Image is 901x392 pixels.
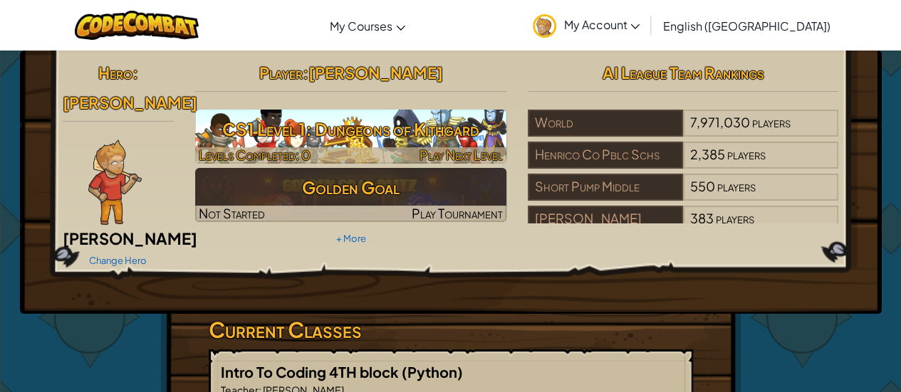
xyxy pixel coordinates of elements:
[528,219,839,235] a: [PERSON_NAME]383players
[526,3,647,48] a: My Account
[221,363,402,381] span: Intro To Coding 4TH block
[259,63,302,83] span: Player
[75,11,199,40] img: CodeCombat logo
[662,18,830,33] span: English ([GEOGRAPHIC_DATA])
[195,113,506,145] h3: CS1 Level 1: Dungeons of Kithgard
[528,142,683,169] div: Henrico Co Pblc Schs
[412,205,503,221] span: Play Tournament
[302,63,308,83] span: :
[195,110,506,164] img: CS1 Level 1: Dungeons of Kithgard
[655,6,837,45] a: English ([GEOGRAPHIC_DATA])
[63,228,197,248] span: [PERSON_NAME]
[199,205,265,221] span: Not Started
[335,233,365,244] a: + More
[690,210,714,226] span: 383
[63,92,197,112] span: [PERSON_NAME]
[563,17,640,32] span: My Account
[727,146,766,162] span: players
[308,63,442,83] span: [PERSON_NAME]
[690,146,725,162] span: 2,385
[528,206,683,233] div: [PERSON_NAME]
[528,123,839,139] a: World7,971,030players
[716,210,754,226] span: players
[717,178,756,194] span: players
[528,187,839,203] a: Short Pump Middle550players
[132,63,138,83] span: :
[533,14,556,38] img: avatar
[330,18,392,33] span: My Courses
[88,139,142,225] img: Ned-Fulmer-Pose.png
[690,114,750,130] span: 7,971,030
[603,63,764,83] span: AI League Team Rankings
[752,114,791,130] span: players
[199,147,311,163] span: Levels Completed: 0
[98,63,132,83] span: Hero
[195,171,506,203] h3: Golden Goal
[195,110,506,164] a: Play Next Level
[528,110,683,137] div: World
[528,155,839,171] a: Henrico Co Pblc Schs2,385players
[89,255,147,266] a: Change Hero
[195,168,506,222] img: Golden Goal
[209,314,693,346] h3: Current Classes
[402,363,463,381] span: (Python)
[690,178,715,194] span: 550
[323,6,412,45] a: My Courses
[195,168,506,222] a: Golden GoalNot StartedPlay Tournament
[420,147,503,163] span: Play Next Level
[528,174,683,201] div: Short Pump Middle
